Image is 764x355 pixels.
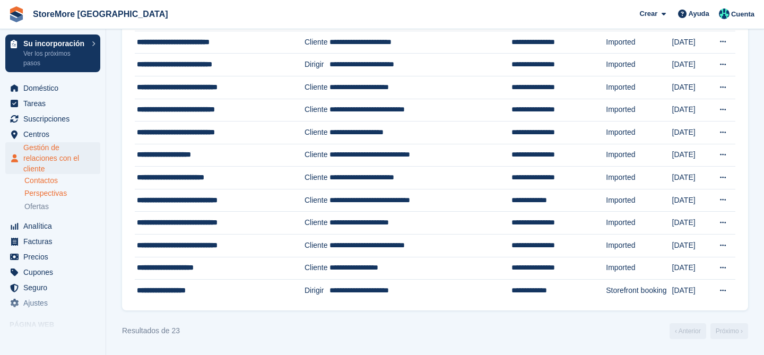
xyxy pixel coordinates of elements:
[122,325,180,336] div: Resultados de 23
[639,8,657,19] span: Crear
[23,96,87,111] span: Tareas
[606,99,672,122] td: Imported
[29,5,172,23] a: StoreMore [GEOGRAPHIC_DATA]
[606,235,672,257] td: Imported
[23,249,87,264] span: Precios
[672,144,711,167] td: [DATE]
[672,99,711,122] td: [DATE]
[305,235,329,257] td: Cliente
[606,122,672,144] td: Imported
[10,319,106,330] span: Página web
[23,81,87,96] span: Doméstico
[672,76,711,99] td: [DATE]
[5,280,100,295] a: menu
[672,280,711,302] td: [DATE]
[606,280,672,302] td: Storefront booking
[5,249,100,264] a: menu
[305,122,329,144] td: Cliente
[672,235,711,257] td: [DATE]
[5,111,100,126] a: menu
[672,31,711,54] td: [DATE]
[305,212,329,235] td: Cliente
[24,188,67,198] span: Perspectivas
[606,76,672,99] td: Imported
[672,212,711,235] td: [DATE]
[5,234,100,249] a: menu
[606,212,672,235] td: Imported
[5,296,100,310] a: menu
[5,219,100,233] a: menu
[305,99,329,122] td: Cliente
[305,280,329,302] td: Dirigir
[731,9,754,20] span: Cuenta
[672,167,711,189] td: [DATE]
[606,144,672,167] td: Imported
[8,6,24,22] img: stora-icon-8386f47178a22dfd0bd8f6a31ec36ba5ce8667c1dd55bd0f319d3a0aa187defe.svg
[24,202,49,212] span: Ofertas
[23,234,87,249] span: Facturas
[670,323,706,339] a: Anterior
[305,144,329,167] td: Cliente
[5,96,100,111] a: menu
[305,189,329,212] td: Cliente
[672,189,711,212] td: [DATE]
[5,81,100,96] a: menu
[5,142,100,174] a: menu
[24,188,100,199] a: Perspectivas
[667,323,750,339] nav: Page
[305,76,329,99] td: Cliente
[305,54,329,76] td: Dirigir
[305,257,329,280] td: Cliente
[606,167,672,189] td: Imported
[689,8,709,19] span: Ayuda
[672,122,711,144] td: [DATE]
[305,167,329,189] td: Cliente
[719,8,730,19] img: Maria Vela Padilla
[23,280,87,295] span: Seguro
[606,189,672,212] td: Imported
[710,323,748,339] a: Próximo
[672,54,711,76] td: [DATE]
[24,201,100,212] a: Ofertas
[23,111,87,126] span: Suscripciones
[5,265,100,280] a: menu
[23,40,86,47] p: Su incorporación
[23,142,87,174] span: Gestión de relaciones con el cliente
[5,34,100,72] a: Su incorporación Ver los próximos pasos
[606,54,672,76] td: Imported
[24,176,100,186] a: Contactos
[672,257,711,280] td: [DATE]
[305,31,329,54] td: Cliente
[23,49,86,68] p: Ver los próximos pasos
[23,296,87,310] span: Ajustes
[23,265,87,280] span: Cupones
[606,31,672,54] td: Imported
[23,219,87,233] span: Analítica
[23,127,87,142] span: Centros
[5,127,100,142] a: menu
[606,257,672,280] td: Imported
